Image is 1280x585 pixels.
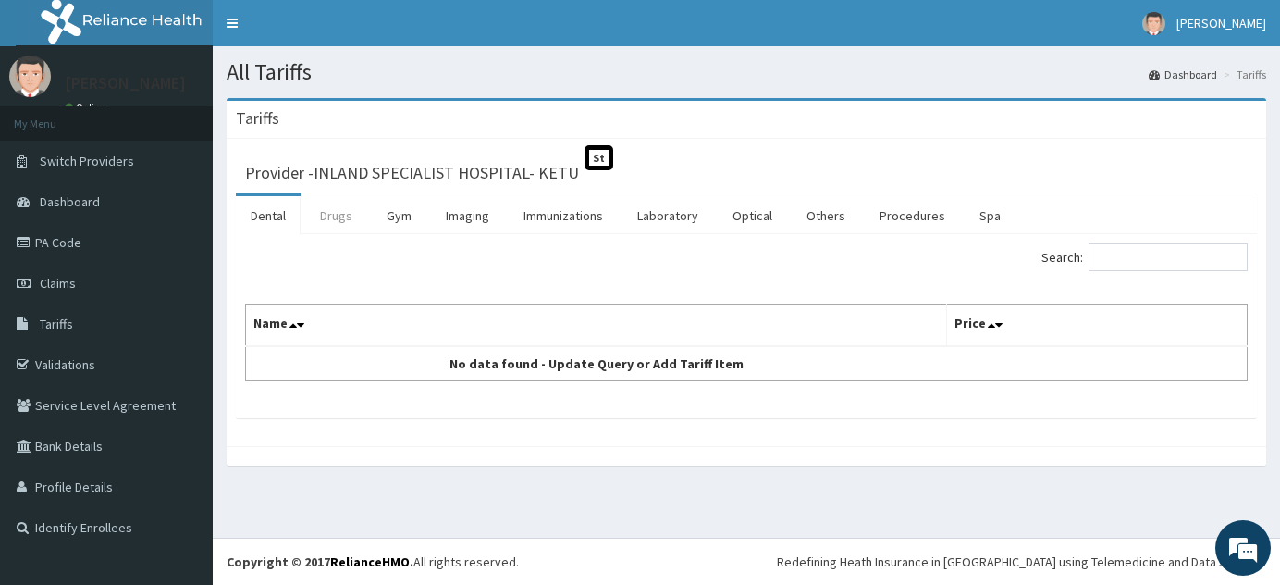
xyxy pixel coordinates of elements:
a: Optical [718,196,787,235]
a: Online [65,101,109,114]
li: Tariffs [1219,67,1266,82]
span: Claims [40,275,76,292]
span: Tariffs [40,316,73,332]
div: Redefining Heath Insurance in [GEOGRAPHIC_DATA] using Telemedicine and Data Science! [777,553,1266,571]
a: Laboratory [622,196,713,235]
span: Switch Providers [40,153,134,169]
img: User Image [9,56,51,97]
h3: Provider - INLAND SPECIALIST HOSPITAL- KETU [245,165,579,181]
p: [PERSON_NAME] [65,75,186,92]
h3: Tariffs [236,110,279,127]
a: RelianceHMO [330,554,410,570]
a: Procedures [865,196,960,235]
img: User Image [1142,12,1165,35]
a: Dental [236,196,301,235]
span: Dashboard [40,193,100,210]
a: Spa [965,196,1015,235]
th: Name [246,305,947,347]
label: Search: [1041,243,1248,271]
a: Immunizations [509,196,618,235]
span: [PERSON_NAME] [1176,15,1266,31]
strong: Copyright © 2017 . [227,554,413,570]
a: Drugs [305,196,367,235]
td: No data found - Update Query or Add Tariff Item [246,346,947,381]
footer: All rights reserved. [213,538,1280,585]
span: St [585,145,613,170]
h1: All Tariffs [227,60,1266,84]
a: Dashboard [1149,67,1217,82]
th: Price [947,305,1248,347]
a: Others [792,196,860,235]
a: Gym [372,196,426,235]
a: Imaging [431,196,504,235]
input: Search: [1089,243,1248,271]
